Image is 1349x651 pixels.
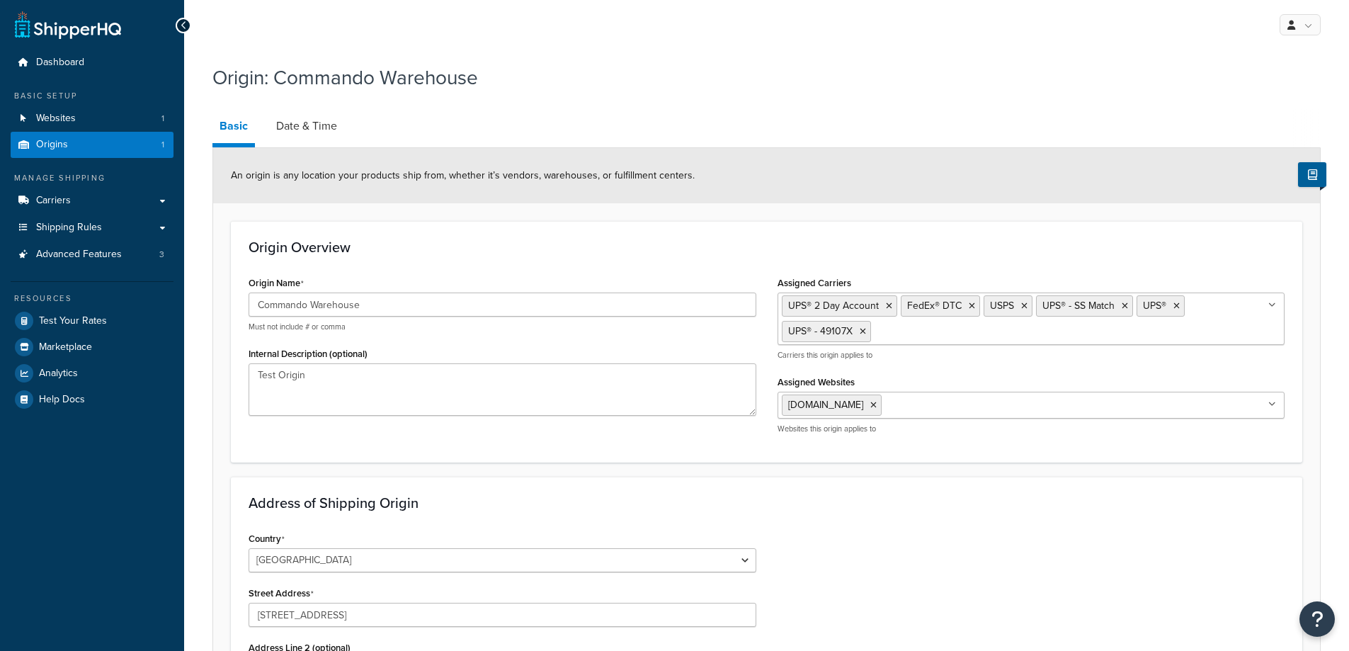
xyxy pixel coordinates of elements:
label: Country [249,533,285,545]
a: Dashboard [11,50,173,76]
a: Analytics [11,361,173,386]
a: Websites1 [11,106,173,132]
p: Websites this origin applies to [778,424,1285,434]
a: Marketplace [11,334,173,360]
a: Advanced Features3 [11,242,173,268]
p: Carriers this origin applies to [778,350,1285,361]
div: Manage Shipping [11,172,173,184]
span: Dashboard [36,57,84,69]
span: USPS [990,298,1014,313]
span: 1 [161,113,164,125]
a: Origins1 [11,132,173,158]
a: Date & Time [269,109,344,143]
li: Origins [11,132,173,158]
label: Internal Description (optional) [249,349,368,359]
span: Shipping Rules [36,222,102,234]
a: Carriers [11,188,173,214]
label: Origin Name [249,278,304,289]
h3: Address of Shipping Origin [249,495,1285,511]
button: Open Resource Center [1299,601,1335,637]
span: 3 [159,249,164,261]
a: Basic [212,109,255,147]
li: Advanced Features [11,242,173,268]
h3: Origin Overview [249,239,1285,255]
label: Street Address [249,588,314,599]
span: [DOMAIN_NAME] [788,397,863,412]
a: Help Docs [11,387,173,412]
span: Help Docs [39,394,85,406]
a: Test Your Rates [11,308,173,334]
span: UPS® - SS Match [1042,298,1115,313]
div: Resources [11,293,173,305]
span: UPS® - 49107X [788,324,853,339]
span: Origins [36,139,68,151]
label: Assigned Carriers [778,278,851,288]
textarea: Test Origin [249,363,756,416]
label: Assigned Websites [778,377,855,387]
span: Test Your Rates [39,315,107,327]
span: Websites [36,113,76,125]
span: UPS® 2 Day Account [788,298,879,313]
span: UPS® [1143,298,1166,313]
a: Shipping Rules [11,215,173,241]
p: Must not include # or comma [249,322,756,332]
div: Basic Setup [11,90,173,102]
span: Carriers [36,195,71,207]
span: Marketplace [39,341,92,353]
span: Advanced Features [36,249,122,261]
span: An origin is any location your products ship from, whether it’s vendors, warehouses, or fulfillme... [231,168,695,183]
button: Show Help Docs [1298,162,1326,187]
span: Analytics [39,368,78,380]
span: 1 [161,139,164,151]
span: FedEx® DTC [907,298,962,313]
li: Websites [11,106,173,132]
h1: Origin: Commando Warehouse [212,64,1303,91]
